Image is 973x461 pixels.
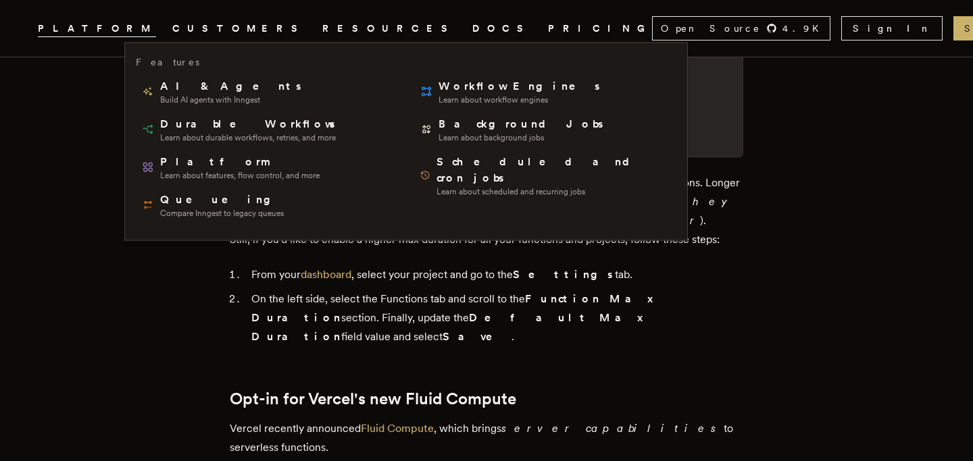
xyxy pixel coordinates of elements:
span: Background Jobs [439,116,605,132]
strong: Default Max Duration [251,311,645,343]
a: DOCS [472,20,532,37]
h2: Opt-in for Vercel's new Fluid Compute [230,389,743,408]
a: PlatformLearn about features, flow control, and more [136,148,398,186]
span: Learn about background jobs [439,132,605,143]
strong: Settings [513,268,615,281]
a: dashboard [301,268,351,281]
span: Workflow Engines [439,78,602,94]
button: PLATFORM [38,20,156,37]
h3: Features [136,54,199,70]
strong: Save [443,330,512,343]
span: Scheduled and cron jobs [436,154,671,186]
p: Vercel recently announced , which brings to serverless functions. [230,419,743,457]
span: Learn about features, flow control, and more [160,170,320,181]
span: Learn about workflow engines [439,94,602,105]
span: Durable Workflows [160,116,337,132]
span: Build AI agents with Inngest [160,94,303,105]
a: CUSTOMERS [172,20,306,37]
a: Scheduled and cron jobsLearn about scheduled and recurring jobs [414,148,676,202]
a: Fluid Compute [361,422,434,435]
span: Platform [160,154,320,170]
em: server capabilities [501,422,724,435]
a: Background JobsLearn about background jobs [414,111,676,148]
span: AI & Agents [160,78,303,94]
button: RESOURCES [322,20,456,37]
span: Queueing [160,192,284,208]
a: Workflow EnginesLearn about workflow engines [414,73,676,111]
li: On the left side, select the Functions tab and scroll to the section. Finally, update the field v... [247,290,743,346]
a: AI & AgentsBuild AI agents with Inngest [136,73,398,111]
a: Sign In [841,16,943,40]
span: Learn about scheduled and recurring jobs [436,186,671,197]
strong: Function Max Duration [251,292,655,324]
span: Compare Inngest to legacy queues [160,208,284,219]
a: Durable WorkflowsLearn about durable workflows, retries, and more [136,111,398,148]
li: From your , select your project and go to the tab. [247,265,743,284]
span: 4.9 K [782,22,827,35]
a: QueueingCompare Inngest to legacy queues [136,186,398,224]
a: PRICING [548,20,652,37]
span: Learn about durable workflows, retries, and more [160,132,337,143]
span: Open Source [661,22,761,35]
